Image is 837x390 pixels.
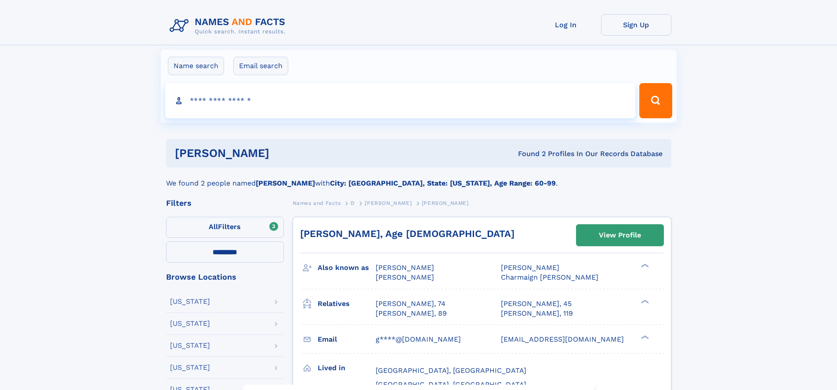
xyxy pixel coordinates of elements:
[170,364,210,371] div: [US_STATE]
[318,296,376,311] h3: Relatives
[166,168,671,189] div: We found 2 people named with .
[376,366,526,375] span: [GEOGRAPHIC_DATA], [GEOGRAPHIC_DATA]
[165,83,636,118] input: search input
[351,197,355,208] a: D
[639,334,649,340] div: ❯
[351,200,355,206] span: D
[531,14,601,36] a: Log In
[170,342,210,349] div: [US_STATE]
[376,299,446,309] a: [PERSON_NAME], 74
[501,299,572,309] a: [PERSON_NAME], 45
[170,320,210,327] div: [US_STATE]
[501,309,573,318] a: [PERSON_NAME], 119
[166,14,293,38] img: Logo Names and Facts
[576,225,663,246] a: View Profile
[318,332,376,347] h3: Email
[209,222,218,231] span: All
[376,273,434,281] span: [PERSON_NAME]
[639,263,649,269] div: ❯
[166,273,284,281] div: Browse Locations
[639,299,649,304] div: ❯
[376,263,434,272] span: [PERSON_NAME]
[501,263,559,272] span: [PERSON_NAME]
[501,335,624,343] span: [EMAIL_ADDRESS][DOMAIN_NAME]
[365,197,412,208] a: [PERSON_NAME]
[376,380,526,389] span: [GEOGRAPHIC_DATA], [GEOGRAPHIC_DATA]
[318,260,376,275] h3: Also known as
[233,57,288,75] label: Email search
[293,197,341,208] a: Names and Facts
[394,149,663,159] div: Found 2 Profiles In Our Records Database
[318,361,376,375] h3: Lived in
[376,309,447,318] a: [PERSON_NAME], 89
[256,179,315,187] b: [PERSON_NAME]
[170,298,210,305] div: [US_STATE]
[168,57,224,75] label: Name search
[166,217,284,238] label: Filters
[300,228,515,239] a: [PERSON_NAME], Age [DEMOGRAPHIC_DATA]
[175,148,394,159] h1: [PERSON_NAME]
[501,273,598,281] span: Charmaign [PERSON_NAME]
[365,200,412,206] span: [PERSON_NAME]
[330,179,556,187] b: City: [GEOGRAPHIC_DATA], State: [US_STATE], Age Range: 60-99
[639,83,672,118] button: Search Button
[601,14,671,36] a: Sign Up
[422,200,469,206] span: [PERSON_NAME]
[166,199,284,207] div: Filters
[599,225,641,245] div: View Profile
